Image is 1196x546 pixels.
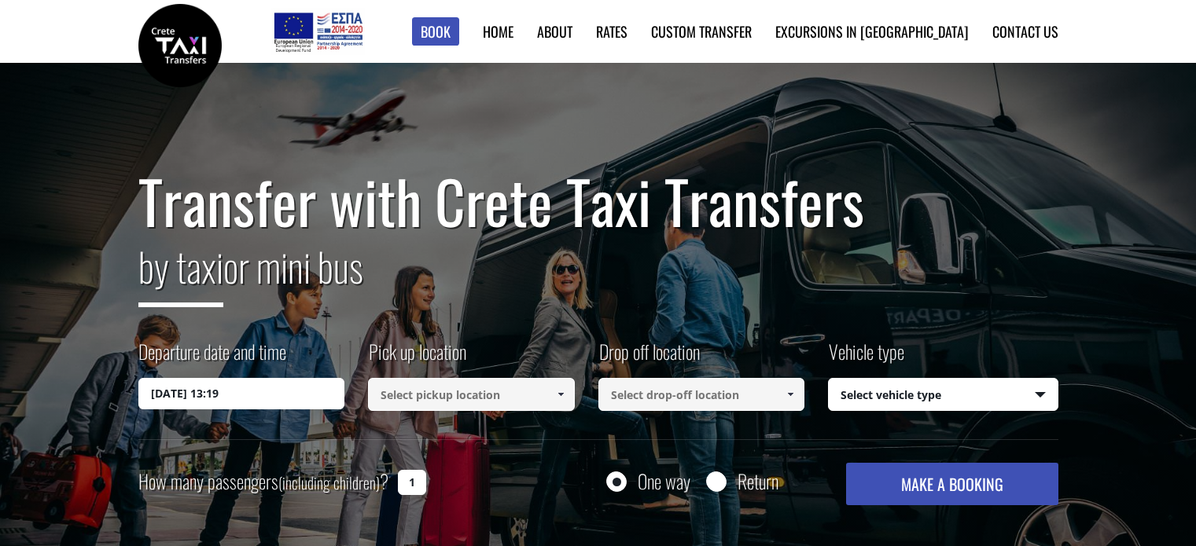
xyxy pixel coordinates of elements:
a: Rates [596,21,627,42]
span: by taxi [138,236,223,307]
a: Book [412,17,459,46]
label: Drop off location [598,338,700,378]
h2: or mini bus [138,234,1058,319]
input: Select pickup location [368,378,575,411]
a: Custom Transfer [651,21,752,42]
label: Departure date and time [138,338,286,378]
a: Contact us [992,21,1058,42]
small: (including children) [278,471,380,494]
label: One way [638,471,690,491]
label: Return [738,471,778,491]
label: How many passengers ? [138,463,388,501]
img: Crete Taxi Transfers | Safe Taxi Transfer Services from to Heraklion Airport, Chania Airport, Ret... [138,4,222,87]
img: e-bannersEUERDF180X90.jpg [271,8,365,55]
a: Excursions in [GEOGRAPHIC_DATA] [775,21,969,42]
input: Select drop-off location [598,378,805,411]
label: Vehicle type [828,338,904,378]
span: Select vehicle type [829,379,1058,412]
a: Home [483,21,513,42]
button: MAKE A BOOKING [846,463,1058,505]
h1: Transfer with Crete Taxi Transfers [138,168,1058,234]
a: Show All Items [547,378,573,411]
a: Crete Taxi Transfers | Safe Taxi Transfer Services from to Heraklion Airport, Chania Airport, Ret... [138,35,222,52]
a: About [537,21,572,42]
label: Pick up location [368,338,466,378]
a: Show All Items [778,378,804,411]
